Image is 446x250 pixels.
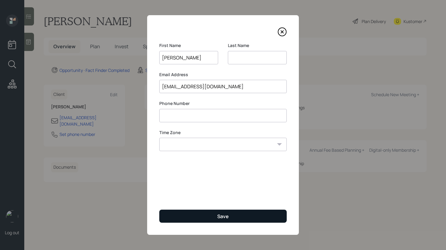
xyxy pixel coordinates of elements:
[159,72,287,78] label: Email Address
[159,42,218,49] label: First Name
[159,100,287,106] label: Phone Number
[217,213,229,220] div: Save
[228,42,287,49] label: Last Name
[159,130,287,136] label: Time Zone
[159,210,287,223] button: Save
